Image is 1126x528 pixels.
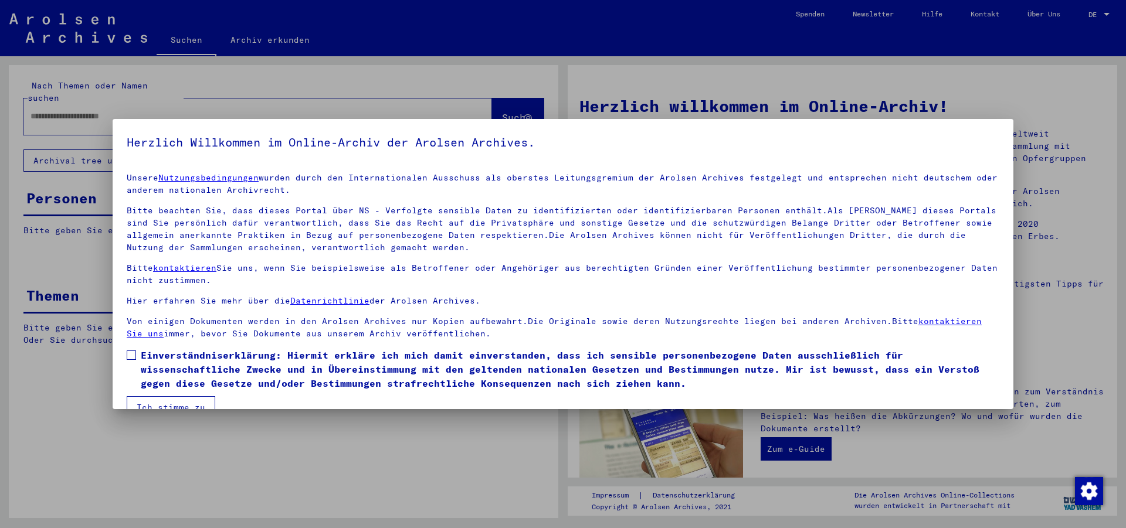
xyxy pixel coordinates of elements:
p: Hier erfahren Sie mehr über die der Arolsen Archives. [127,295,999,307]
p: Unsere wurden durch den Internationalen Ausschuss als oberstes Leitungsgremium der Arolsen Archiv... [127,172,999,196]
a: Datenrichtlinie [290,295,369,306]
h5: Herzlich Willkommen im Online-Archiv der Arolsen Archives. [127,133,999,152]
p: Bitte beachten Sie, dass dieses Portal über NS - Verfolgte sensible Daten zu identifizierten oder... [127,205,999,254]
a: kontaktieren Sie uns [127,316,982,339]
a: kontaktieren [153,263,216,273]
p: Von einigen Dokumenten werden in den Arolsen Archives nur Kopien aufbewahrt.Die Originale sowie d... [127,315,999,340]
a: Nutzungsbedingungen [158,172,259,183]
button: Ich stimme zu [127,396,215,418]
img: Zustimmung ändern [1075,477,1103,505]
p: Bitte Sie uns, wenn Sie beispielsweise als Betroffener oder Angehöriger aus berechtigten Gründen ... [127,262,999,287]
span: Einverständniserklärung: Hiermit erkläre ich mich damit einverstanden, dass ich sensible personen... [141,348,999,390]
